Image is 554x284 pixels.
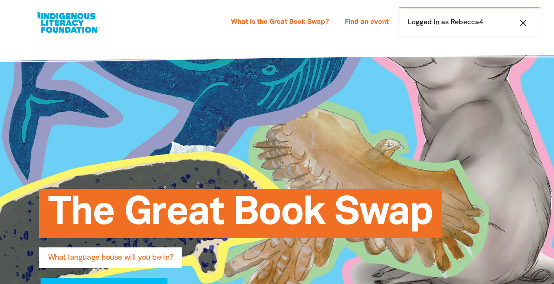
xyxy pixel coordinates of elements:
i: close [518,18,528,28]
div: Logged in as Rebecca4 [399,7,540,37]
button: close [515,17,531,29]
span: The Great Book Swap [48,195,433,238]
span: What language house will you be in? [48,254,173,268]
a: What is the Great Book Swap? [226,15,334,30]
a: Find an event [339,15,394,30]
